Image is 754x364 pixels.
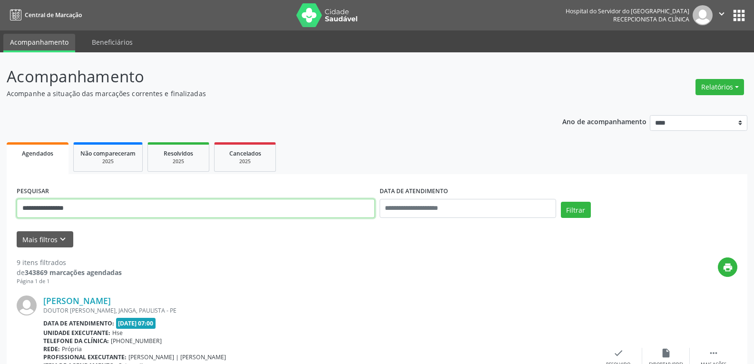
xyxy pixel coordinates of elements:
[155,158,202,165] div: 2025
[716,9,727,19] i: 
[661,348,671,358] i: insert_drive_file
[708,348,719,358] i: 
[43,337,109,345] b: Telefone da clínica:
[43,353,127,361] b: Profissional executante:
[7,7,82,23] a: Central de Marcação
[562,115,646,127] p: Ano de acompanhamento
[695,79,744,95] button: Relatórios
[17,295,37,315] img: img
[17,277,122,285] div: Página 1 de 1
[713,5,731,25] button: 
[613,15,689,23] span: Recepcionista da clínica
[25,11,82,19] span: Central de Marcação
[43,329,110,337] b: Unidade executante:
[111,337,162,345] span: [PHONE_NUMBER]
[116,318,156,329] span: [DATE] 07:00
[561,202,591,218] button: Filtrar
[62,345,82,353] span: Própria
[43,295,111,306] a: [PERSON_NAME]
[17,184,49,199] label: PESQUISAR
[43,345,60,353] b: Rede:
[229,149,261,157] span: Cancelados
[112,329,123,337] span: Hse
[566,7,689,15] div: Hospital do Servidor do [GEOGRAPHIC_DATA]
[723,262,733,273] i: print
[17,231,73,248] button: Mais filtroskeyboard_arrow_down
[7,89,525,98] p: Acompanhe a situação das marcações correntes e finalizadas
[43,306,595,315] div: DOUTOR [PERSON_NAME], JANGA, PAULISTA - PE
[380,184,448,199] label: DATA DE ATENDIMENTO
[22,149,53,157] span: Agendados
[85,34,139,50] a: Beneficiários
[613,348,624,358] i: check
[221,158,269,165] div: 2025
[164,149,193,157] span: Resolvidos
[80,158,136,165] div: 2025
[58,234,68,245] i: keyboard_arrow_down
[7,65,525,89] p: Acompanhamento
[731,7,747,24] button: apps
[25,268,122,277] strong: 343869 marcações agendadas
[80,149,136,157] span: Não compareceram
[43,319,114,327] b: Data de atendimento:
[3,34,75,52] a: Acompanhamento
[693,5,713,25] img: img
[17,257,122,267] div: 9 itens filtrados
[17,267,122,277] div: de
[128,353,226,361] span: [PERSON_NAME] | [PERSON_NAME]
[718,257,737,277] button: print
